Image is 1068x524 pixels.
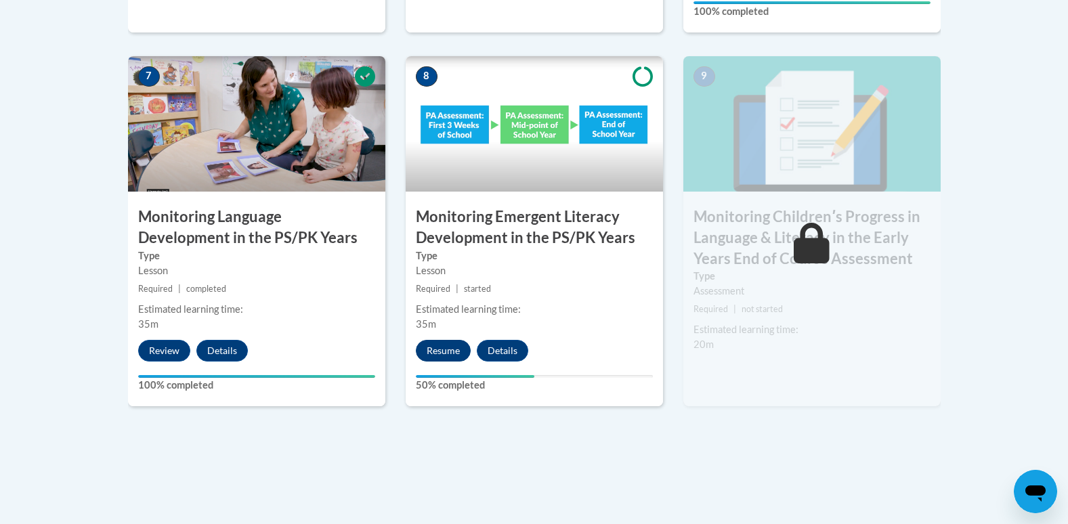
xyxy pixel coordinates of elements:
span: completed [186,284,226,294]
div: Estimated learning time: [138,302,375,317]
span: 7 [138,66,160,87]
img: Course Image [683,56,941,192]
span: Required [416,284,450,294]
button: Resume [416,340,471,362]
span: 9 [693,66,715,87]
span: started [464,284,491,294]
div: Your progress [693,1,931,4]
span: Required [138,284,173,294]
h3: Monitoring Language Development in the PS/PK Years [128,206,385,248]
label: Type [416,248,653,263]
button: Review [138,340,190,362]
label: 100% completed [693,4,931,19]
label: Type [693,269,931,284]
h3: Monitoring Emergent Literacy Development in the PS/PK Years [406,206,663,248]
img: Course Image [406,56,663,192]
div: Your progress [138,375,375,378]
div: Lesson [416,263,653,278]
label: 100% completed [138,378,375,393]
button: Details [477,340,528,362]
h3: Monitoring Childrenʹs Progress in Language & Literacy in the Early Years End of Course Assessment [683,206,941,269]
label: Type [138,248,375,263]
span: 35m [416,318,436,330]
div: Assessment [693,284,931,299]
span: 20m [693,339,714,350]
button: Details [196,340,248,362]
span: | [456,284,458,294]
div: Estimated learning time: [693,322,931,337]
div: Your progress [416,375,534,378]
span: not started [742,304,783,314]
div: Lesson [138,263,375,278]
img: Course Image [128,56,385,192]
span: 8 [416,66,437,87]
span: | [178,284,181,294]
span: | [733,304,736,314]
div: Estimated learning time: [416,302,653,317]
label: 50% completed [416,378,653,393]
iframe: Button to launch messaging window [1014,470,1057,513]
span: Required [693,304,728,314]
span: 35m [138,318,158,330]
